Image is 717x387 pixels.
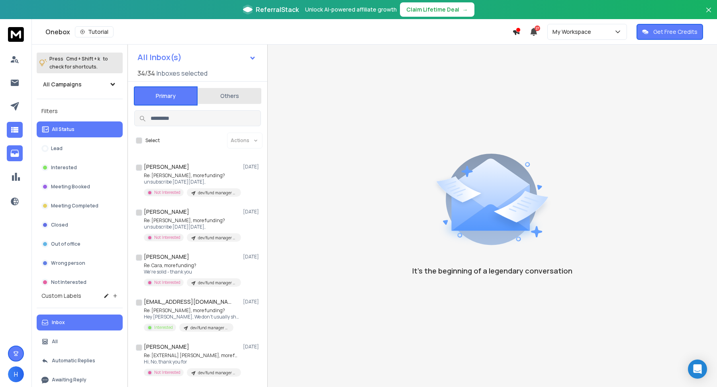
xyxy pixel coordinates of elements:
button: Claim Lifetime Deal→ [400,2,474,17]
h1: [EMAIL_ADDRESS][DOMAIN_NAME] [144,298,231,306]
p: Not Interested [154,279,180,285]
p: Unlock AI-powered affiliate growth [305,6,397,14]
p: Not Interested [154,190,180,195]
p: Automatic Replies [52,358,95,364]
p: [DATE] [243,299,261,305]
p: Hi, No, thank you for [144,359,239,365]
button: H [8,366,24,382]
span: 34 / 34 [137,68,155,78]
p: Interested [154,324,173,330]
button: Automatic Replies [37,353,123,369]
h1: [PERSON_NAME] [144,343,189,351]
button: Tutorial [75,26,114,37]
p: Inbox [52,319,65,326]
button: All Inbox(s) [131,49,263,65]
button: Lead [37,141,123,156]
p: Not Interested [154,235,180,240]
p: Re: [PERSON_NAME], more funding? [144,307,239,314]
p: dev/fund manager scrape 1 [198,190,236,196]
button: Inbox [37,315,123,330]
span: → [462,6,468,14]
button: Meeting Completed [37,198,123,214]
p: We're solid - thank you [144,269,239,275]
label: Select [145,137,160,144]
button: All [37,334,123,350]
p: [DATE] [243,209,261,215]
button: Interested [37,160,123,176]
button: Not Interested [37,274,123,290]
button: All Campaigns [37,76,123,92]
h3: Inboxes selected [157,68,208,78]
button: Wrong person [37,255,123,271]
span: ReferralStack [256,5,299,14]
p: Get Free Credits [653,28,697,36]
div: Onebox [45,26,512,37]
p: dev/fund manager scrape 1 [190,325,229,331]
p: All Status [52,126,74,133]
p: Not Interested [154,369,180,375]
p: Re: [PERSON_NAME], more funding? [144,172,239,179]
h1: [PERSON_NAME] [144,163,189,171]
h3: Custom Labels [41,292,81,300]
p: Hey [PERSON_NAME], We don’t usually share [144,314,239,320]
p: Lead [51,145,63,152]
button: Out of office [37,236,123,252]
p: Press to check for shortcuts. [49,55,108,71]
button: Get Free Credits [637,24,703,40]
p: Meeting Completed [51,203,98,209]
p: Out of office [51,241,80,247]
h1: [PERSON_NAME] [144,253,189,261]
p: Re: [PERSON_NAME], more funding? [144,217,239,224]
p: [DATE] [243,344,261,350]
p: unsubscribe [DATE][DATE], [144,224,239,230]
span: 27 [535,25,540,31]
p: Meeting Booked [51,184,90,190]
h1: [PERSON_NAME] [144,208,189,216]
button: Meeting Booked [37,179,123,195]
p: Wrong person [51,260,85,266]
div: Open Intercom Messenger [688,360,707,379]
p: Interested [51,164,77,171]
p: Awaiting Reply [52,377,86,383]
p: It’s the beginning of a legendary conversation [412,265,572,276]
p: Not Interested [51,279,86,285]
p: dev/fund manager scrape 1 [198,235,236,241]
p: Re: [EXTERNAL] [PERSON_NAME], more funding? [144,352,239,359]
p: All [52,338,58,345]
button: Closed [37,217,123,233]
button: Others [198,87,261,105]
p: dev/fund manager scrape 1 [198,280,236,286]
p: dev/fund manager scrape 1 [198,370,236,376]
h1: All Campaigns [43,80,82,88]
span: Cmd + Shift + k [65,54,101,63]
h1: All Inbox(s) [137,53,182,61]
p: My Workspace [552,28,594,36]
p: [DATE] [243,164,261,170]
p: [DATE] [243,254,261,260]
p: unsubscribe [DATE][DATE], [144,179,239,185]
button: Close banner [703,5,714,24]
button: Primary [134,86,198,106]
button: All Status [37,121,123,137]
h3: Filters [37,106,123,117]
p: Closed [51,222,68,228]
p: Re: Cara, more funding? [144,262,239,269]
